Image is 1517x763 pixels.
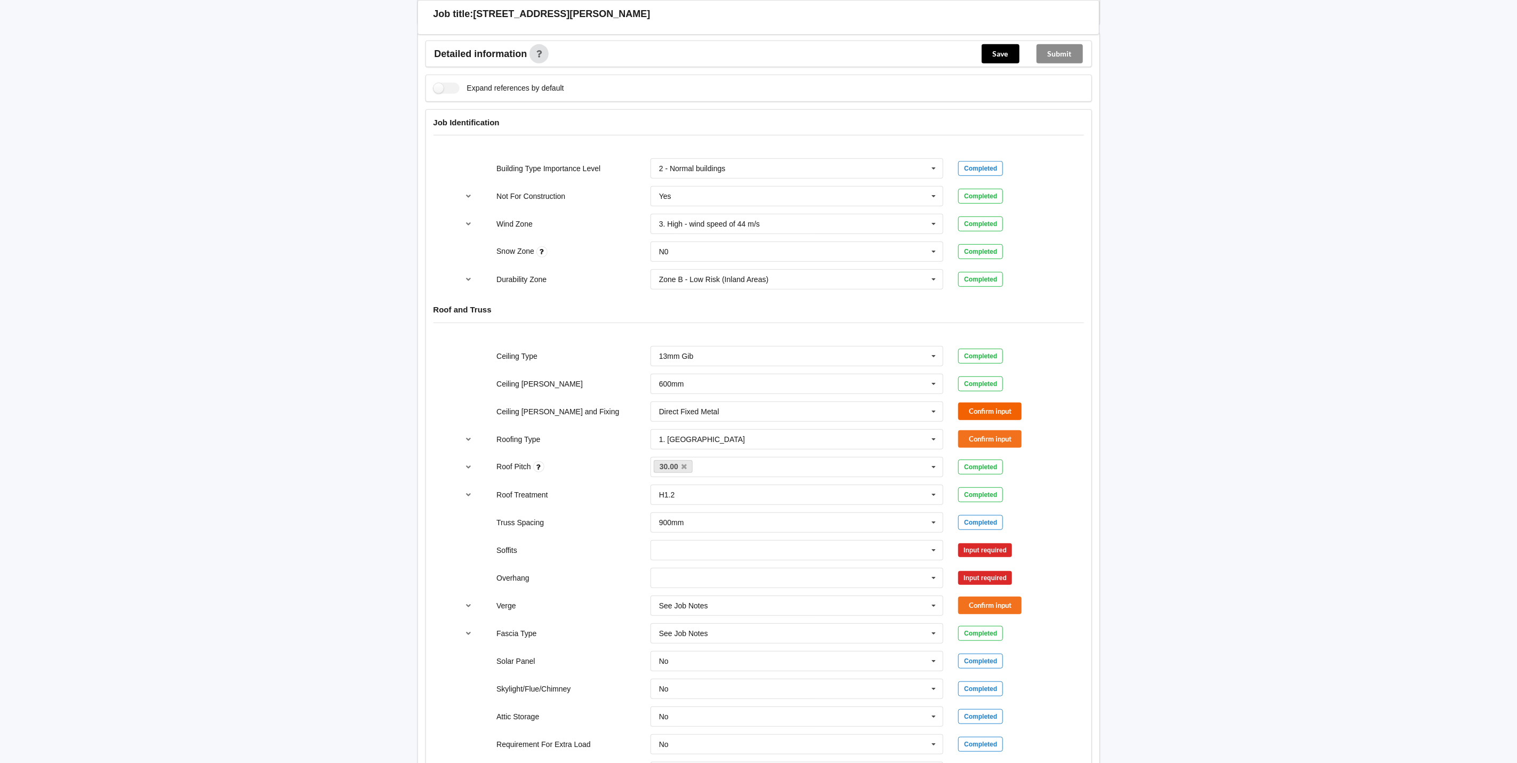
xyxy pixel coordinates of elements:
[958,654,1003,669] div: Completed
[659,519,684,526] div: 900mm
[473,8,651,20] h3: [STREET_ADDRESS][PERSON_NAME]
[958,460,1003,475] div: Completed
[434,8,473,20] h3: Job title:
[496,657,535,665] label: Solar Panel
[496,574,529,582] label: Overhang
[958,272,1003,287] div: Completed
[659,248,669,255] div: N0
[434,83,564,94] label: Expand references by default
[958,161,1003,176] div: Completed
[982,44,1020,63] button: Save
[659,352,694,360] div: 13mm Gib
[496,164,600,173] label: Building Type Importance Level
[434,304,1084,315] h4: Roof and Truss
[659,685,669,693] div: No
[659,276,768,283] div: Zone B - Low Risk (Inland Areas)
[496,685,571,693] label: Skylight/Flue/Chimney
[958,487,1003,502] div: Completed
[659,630,708,637] div: See Job Notes
[496,275,547,284] label: Durability Zone
[958,709,1003,724] div: Completed
[659,408,719,415] div: Direct Fixed Metal
[958,597,1022,614] button: Confirm input
[458,485,479,504] button: reference-toggle
[659,491,675,499] div: H1.2
[496,435,540,444] label: Roofing Type
[458,214,479,234] button: reference-toggle
[659,741,669,748] div: No
[958,216,1003,231] div: Completed
[958,571,1012,585] div: Input required
[496,220,533,228] label: Wind Zone
[496,192,565,200] label: Not For Construction
[496,518,544,527] label: Truss Spacing
[958,376,1003,391] div: Completed
[458,596,479,615] button: reference-toggle
[458,457,479,477] button: reference-toggle
[496,740,591,749] label: Requirement For Extra Load
[434,117,1084,127] h4: Job Identification
[958,349,1003,364] div: Completed
[458,624,479,643] button: reference-toggle
[958,543,1012,557] div: Input required
[659,657,669,665] div: No
[458,430,479,449] button: reference-toggle
[659,192,671,200] div: Yes
[958,737,1003,752] div: Completed
[496,407,619,416] label: Ceiling [PERSON_NAME] and Fixing
[496,352,537,360] label: Ceiling Type
[496,380,583,388] label: Ceiling [PERSON_NAME]
[496,491,548,499] label: Roof Treatment
[958,403,1022,420] button: Confirm input
[958,430,1022,448] button: Confirm input
[496,247,536,255] label: Snow Zone
[435,49,527,59] span: Detailed information
[458,187,479,206] button: reference-toggle
[458,270,479,289] button: reference-toggle
[659,602,708,609] div: See Job Notes
[496,462,533,471] label: Roof Pitch
[659,165,726,172] div: 2 - Normal buildings
[496,629,536,638] label: Fascia Type
[659,713,669,720] div: No
[958,626,1003,641] div: Completed
[659,380,684,388] div: 600mm
[958,681,1003,696] div: Completed
[958,189,1003,204] div: Completed
[958,515,1003,530] div: Completed
[654,460,693,473] a: 30.00
[659,436,745,443] div: 1. [GEOGRAPHIC_DATA]
[958,244,1003,259] div: Completed
[496,601,516,610] label: Verge
[659,220,760,228] div: 3. High - wind speed of 44 m/s
[496,712,539,721] label: Attic Storage
[496,546,517,555] label: Soffits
